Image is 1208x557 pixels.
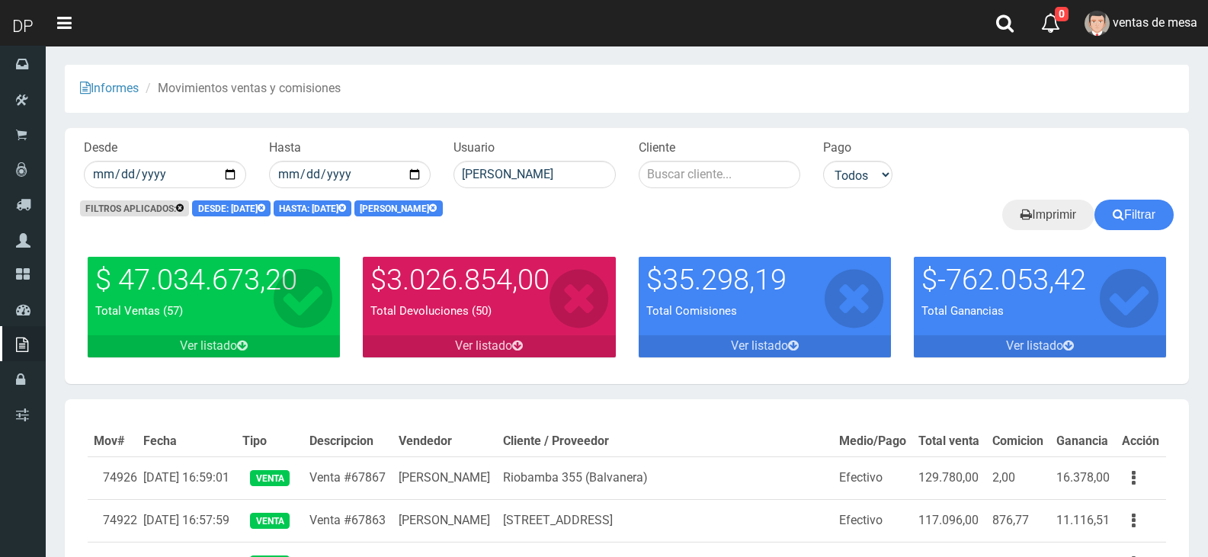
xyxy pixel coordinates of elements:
[250,513,289,529] span: Venta
[95,303,332,319] p: Total Ventas (57)
[80,81,139,95] a: Informes
[1002,200,1094,230] a: Imprimir
[84,139,117,157] label: Desde
[646,264,883,296] h3: $35.298,19
[986,456,1050,499] td: 2,00
[639,139,675,157] label: Cliente
[833,427,913,456] th: Medio/Pago
[912,456,986,499] td: 129.780,00
[1050,427,1117,456] th: Ganancia
[393,456,497,499] td: [PERSON_NAME]
[88,335,340,357] a: Ver listado
[921,264,1158,296] h3: $-762.053,42
[393,427,497,456] th: Vendedor
[80,200,189,216] span: Filtros aplicados:
[393,499,497,542] td: [PERSON_NAME]
[236,427,303,456] th: Tipo
[914,335,1166,357] a: Ver listado
[258,203,265,213] a: eliminar filtro
[354,200,442,216] span: [PERSON_NAME]
[646,303,883,319] p: Total Comisiones
[370,303,607,319] p: Total Devoluciones (50)
[269,139,301,157] label: Hasta
[370,264,607,296] h3: $3.026.854,00
[497,499,832,542] td: [STREET_ADDRESS]
[833,456,913,499] td: Efectivo
[1094,200,1174,230] button: Filtrar
[303,427,393,456] th: Descripcion
[1055,7,1069,21] span: 0
[338,203,346,213] a: eliminar filtro
[1113,15,1197,30] span: ventas de mesa
[303,499,393,542] td: Venta #67863
[497,427,832,456] th: Cliente / Proveedor
[639,335,891,357] a: Ver listado
[250,470,289,486] span: Venta
[269,161,431,188] input: Ingrese la fecha
[833,499,913,542] td: Efectivo
[823,139,851,157] label: Pago
[429,203,437,213] a: eliminar filtro
[95,264,332,296] h3: $ 47.034.673,20
[142,80,341,98] li: Movimientos ventas y comisiones
[912,499,986,542] td: 117.096,00
[639,161,801,188] input: Buscar cliente...
[363,335,615,357] a: Ver listado
[497,456,832,499] td: Riobamba 355 (Balvanera)
[453,139,495,157] label: Usuario
[137,427,236,456] th: Fecha
[912,427,986,456] th: Total venta
[1050,499,1117,542] td: 11.116,51
[176,203,184,213] a: Eliminar todos los filtros
[1116,427,1166,456] th: Acción
[1085,11,1110,36] img: User Image
[88,499,137,542] td: 74922
[986,427,1050,456] th: Comicion
[192,200,270,216] span: Desde: [DATE]
[921,303,1158,319] p: Total Ganancias
[274,200,351,216] span: Hasta: [DATE]
[137,499,236,542] td: [DATE] 16:57:59
[88,427,137,456] th: Mov#
[453,161,616,188] input: Buscar usuario...
[137,456,236,499] td: [DATE] 16:59:01
[84,161,246,188] input: Ingrese la fecha
[88,456,137,499] td: 74926
[1050,456,1117,499] td: 16.378,00
[986,499,1050,542] td: 876,77
[303,456,393,499] td: Venta #67867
